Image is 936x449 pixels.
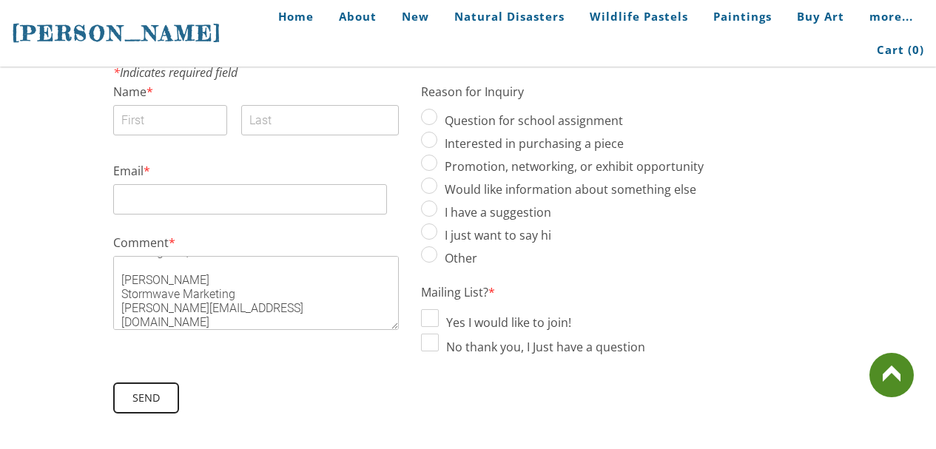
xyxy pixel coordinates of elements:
span: 0 [912,42,920,57]
label: No thank you, I Just have a question [442,339,645,355]
label: Promotion, networking, or exhibit opportunity [441,158,704,175]
label: Comment [113,237,175,249]
label: Other [441,250,477,266]
label: Email [113,165,150,177]
input: First [113,105,228,135]
label: Name [113,86,153,98]
label: Mailing List? [421,286,495,298]
a: Cart (0) [866,33,924,67]
label: Yes I would like to join! [442,314,571,331]
label: Indicates required field [113,67,238,78]
span: Send [115,384,178,412]
a: [PERSON_NAME] [12,19,222,47]
label: I have a suggestion [441,204,551,220]
label: Would like information about something else [441,181,696,198]
input: Last [241,105,398,135]
label: Reason for Inquiry [421,86,524,98]
span: [PERSON_NAME] [12,21,222,46]
label: Interested in purchasing a piece [441,135,624,152]
label: I just want to say hi [441,227,551,243]
label: Question for school assignment [441,112,623,129]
